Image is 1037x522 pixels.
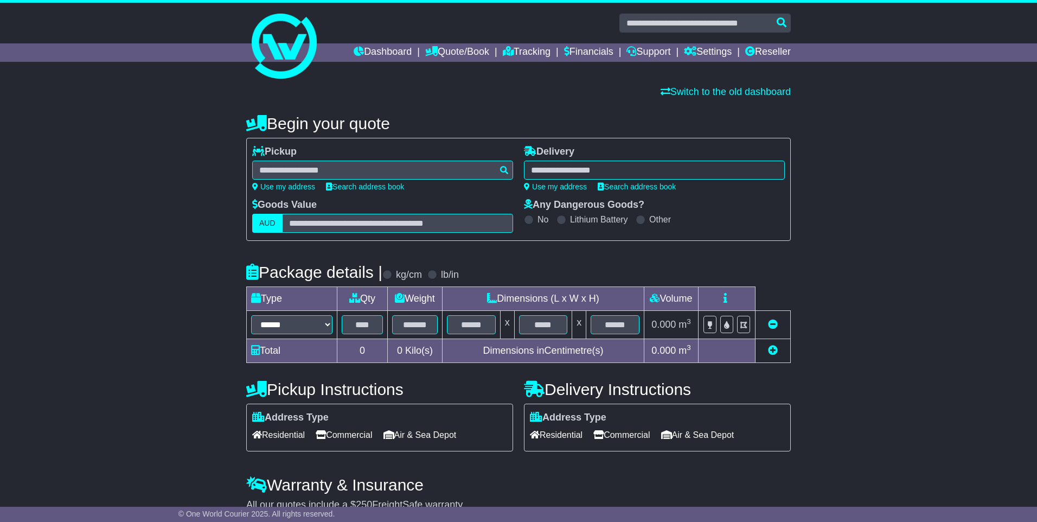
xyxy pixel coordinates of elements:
[537,214,548,225] label: No
[524,182,587,191] a: Use my address
[572,311,586,339] td: x
[337,287,388,311] td: Qty
[326,182,404,191] a: Search address book
[354,43,412,62] a: Dashboard
[524,380,791,398] h4: Delivery Instructions
[678,319,691,330] span: m
[644,287,698,311] td: Volume
[397,345,402,356] span: 0
[252,214,283,233] label: AUD
[745,43,791,62] a: Reseller
[246,380,513,398] h4: Pickup Instructions
[503,43,550,62] a: Tracking
[651,319,676,330] span: 0.000
[442,339,644,363] td: Dimensions in Centimetre(s)
[684,43,732,62] a: Settings
[687,317,691,326] sup: 3
[252,412,329,424] label: Address Type
[530,412,606,424] label: Address Type
[593,426,650,443] span: Commercial
[441,269,459,281] label: lb/in
[500,311,514,339] td: x
[246,263,382,281] h4: Package details |
[247,339,337,363] td: Total
[178,510,335,518] span: © One World Courier 2025. All rights reserved.
[246,476,791,494] h4: Warranty & Insurance
[246,499,791,511] div: All our quotes include a $ FreightSafe warranty.
[626,43,670,62] a: Support
[316,426,372,443] span: Commercial
[252,426,305,443] span: Residential
[661,86,791,97] a: Switch to the old dashboard
[337,339,388,363] td: 0
[598,182,676,191] a: Search address book
[252,199,317,211] label: Goods Value
[768,345,778,356] a: Add new item
[570,214,628,225] label: Lithium Battery
[564,43,613,62] a: Financials
[678,345,691,356] span: m
[396,269,422,281] label: kg/cm
[687,343,691,352] sup: 3
[768,319,778,330] a: Remove this item
[524,199,644,211] label: Any Dangerous Goods?
[383,426,457,443] span: Air & Sea Depot
[442,287,644,311] td: Dimensions (L x W x H)
[252,161,513,180] typeahead: Please provide city
[425,43,489,62] a: Quote/Book
[252,182,315,191] a: Use my address
[356,499,372,510] span: 250
[388,287,443,311] td: Weight
[247,287,337,311] td: Type
[252,146,297,158] label: Pickup
[651,345,676,356] span: 0.000
[661,426,734,443] span: Air & Sea Depot
[388,339,443,363] td: Kilo(s)
[524,146,574,158] label: Delivery
[246,114,791,132] h4: Begin your quote
[530,426,582,443] span: Residential
[649,214,671,225] label: Other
